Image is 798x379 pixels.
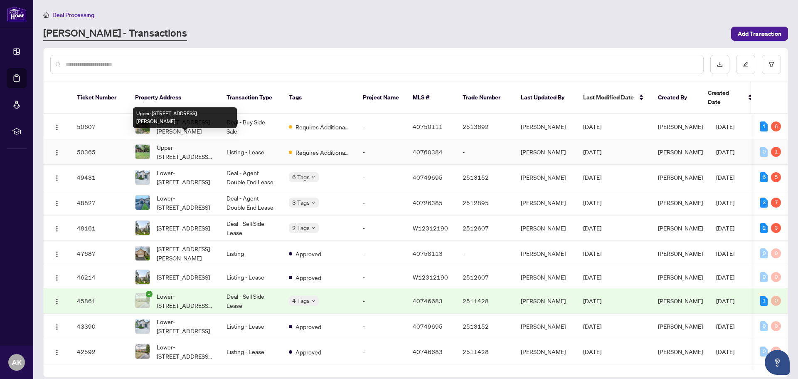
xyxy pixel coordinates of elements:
span: [STREET_ADDRESS] [157,272,210,282]
th: MLS # [406,82,456,114]
span: [PERSON_NAME] [658,297,703,305]
span: filter [768,62,774,67]
div: 0 [771,321,781,331]
td: - [456,241,514,266]
span: Lower-[STREET_ADDRESS] [157,317,213,335]
td: Deal - Agent Double End Lease [220,190,282,216]
div: 0 [760,321,768,331]
span: Approved [296,347,321,357]
th: Property Address [128,82,220,114]
th: Tags [282,82,356,114]
div: 0 [760,347,768,357]
img: thumbnail-img [135,319,150,333]
span: download [717,62,723,67]
span: 40746683 [413,297,443,305]
td: Deal - Sell Side Lease [220,216,282,241]
span: [PERSON_NAME] [658,148,703,156]
span: 6 Tags [292,172,310,182]
td: 2511428 [456,288,514,314]
span: check-circle [146,291,153,297]
span: down [311,226,315,230]
img: thumbnail-img [135,170,150,184]
span: home [43,12,49,18]
td: [PERSON_NAME] [514,314,576,339]
td: Deal - Agent Double End Lease [220,165,282,190]
button: filter [762,55,781,74]
td: 2512607 [456,216,514,241]
span: Lower-[STREET_ADDRESS][PERSON_NAME] [157,342,213,361]
button: Logo [50,221,64,235]
td: 42592 [70,339,128,364]
div: 6 [771,121,781,131]
img: thumbnail-img [135,145,150,159]
td: - [356,216,406,241]
span: [PERSON_NAME] [658,322,703,330]
img: logo [7,6,27,22]
div: 0 [771,272,781,282]
span: [DATE] [716,224,734,232]
td: [PERSON_NAME] [514,339,576,364]
img: Logo [54,349,60,356]
th: Last Modified Date [576,82,651,114]
th: Ticket Number [70,82,128,114]
span: 40749695 [413,173,443,181]
div: 7 [771,198,781,208]
td: 48161 [70,216,128,241]
button: Logo [50,196,64,209]
button: Logo [50,171,64,184]
span: Created Date [708,88,743,107]
td: 2513152 [456,165,514,190]
td: 50607 [70,114,128,139]
button: Logo [50,120,64,133]
td: 2513692 [456,114,514,139]
td: [PERSON_NAME] [514,114,576,139]
td: 49431 [70,165,128,190]
span: 2 Tags [292,223,310,233]
td: Listing - Lease [220,139,282,165]
td: [PERSON_NAME] [514,216,576,241]
span: down [311,201,315,205]
span: [PERSON_NAME] [658,199,703,206]
span: [PERSON_NAME] [658,273,703,281]
div: 1 [760,296,768,306]
td: Listing - Lease [220,339,282,364]
span: Requires Additional Docs [296,122,350,131]
span: Last Modified Date [583,93,634,102]
span: [DATE] [716,322,734,330]
td: - [356,241,406,266]
img: Logo [54,175,60,181]
span: [STREET_ADDRESS][PERSON_NAME] [157,244,213,263]
td: [PERSON_NAME] [514,139,576,165]
th: Created Date [701,82,759,114]
img: Logo [54,124,60,131]
img: Logo [54,251,60,258]
span: [DATE] [716,148,734,156]
button: Add Transaction [731,27,788,41]
button: edit [736,55,755,74]
div: 1 [760,121,768,131]
span: Approved [296,249,321,258]
td: Deal - Buy Side Sale [220,114,282,139]
div: 6 [760,172,768,182]
span: 40746683 [413,348,443,355]
span: 40726385 [413,199,443,206]
img: Logo [54,298,60,305]
span: [DATE] [583,322,601,330]
span: [PERSON_NAME] [658,348,703,355]
button: Logo [50,320,64,333]
span: down [311,299,315,303]
button: Open asap [765,350,790,375]
td: 48827 [70,190,128,216]
td: 46214 [70,266,128,288]
span: W12312190 [413,273,448,281]
img: Logo [54,275,60,281]
button: Logo [50,270,64,284]
td: 45861 [70,288,128,314]
span: 40758113 [413,250,443,257]
img: thumbnail-img [135,221,150,235]
td: [PERSON_NAME] [514,266,576,288]
td: - [456,139,514,165]
td: Listing - Lease [220,314,282,339]
div: 3 [771,223,781,233]
td: 2511428 [456,339,514,364]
